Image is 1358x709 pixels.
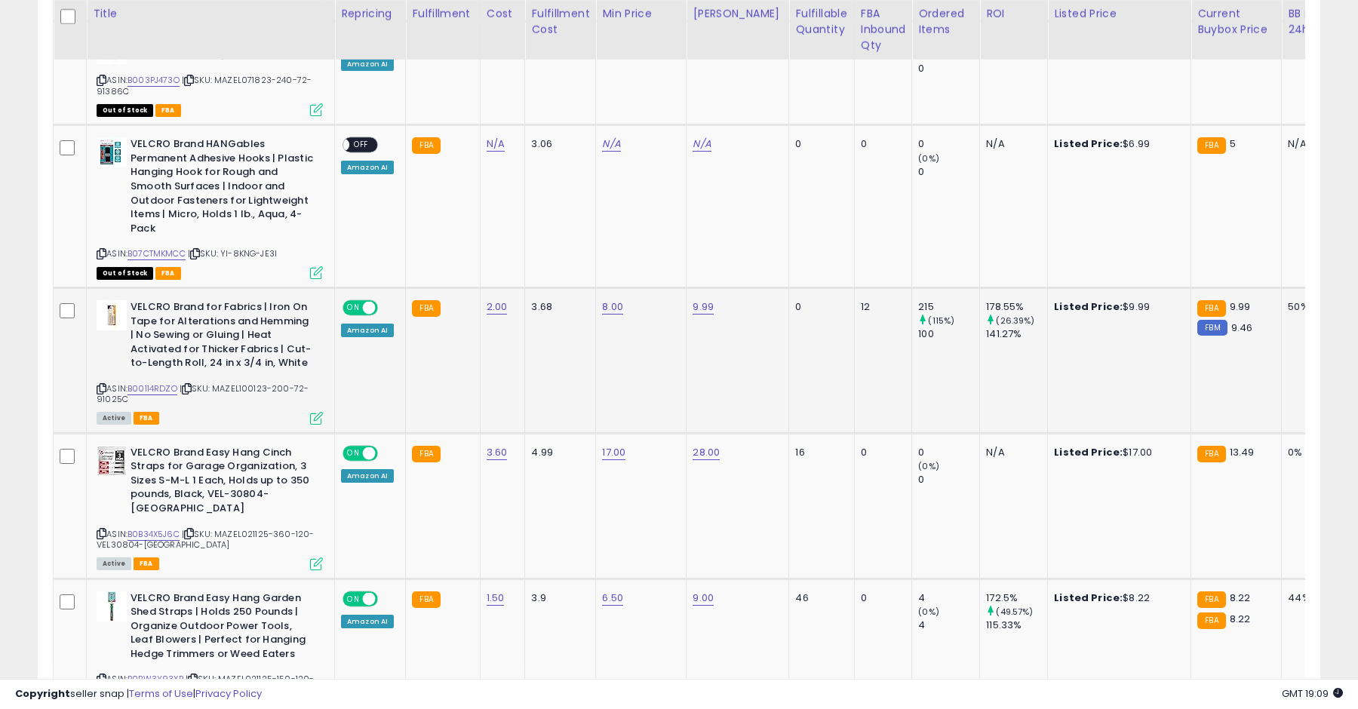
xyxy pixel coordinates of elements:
[487,6,519,22] div: Cost
[693,445,720,460] a: 28.00
[531,446,584,459] div: 4.99
[918,591,979,605] div: 4
[1230,445,1255,459] span: 13.49
[1054,137,1123,151] b: Listed Price:
[1197,6,1275,38] div: Current Buybox Price
[344,447,363,459] span: ON
[602,299,623,315] a: 8.00
[986,137,1036,151] div: N/A
[986,618,1047,632] div: 115.33%
[693,6,782,22] div: [PERSON_NAME]
[693,137,711,152] a: N/A
[795,137,842,151] div: 0
[195,686,262,701] a: Privacy Policy
[1054,299,1123,314] b: Listed Price:
[131,446,314,520] b: VELCRO Brand Easy Hang Cinch Straps for Garage Organization, 3 Sizes S-M-L 1 Each, Holds up to 35...
[986,591,1047,605] div: 172.5%
[412,6,473,22] div: Fulfillment
[97,446,127,476] img: 51y2b9zJKXL._SL40_.jpg
[128,528,180,541] a: B0B34X5J6C
[861,300,901,314] div: 12
[97,34,323,115] div: ASIN:
[97,446,323,569] div: ASIN:
[531,591,584,605] div: 3.9
[602,6,680,22] div: Min Price
[986,6,1041,22] div: ROI
[1054,445,1123,459] b: Listed Price:
[1231,321,1253,335] span: 9.46
[986,446,1036,459] div: N/A
[861,446,901,459] div: 0
[1197,300,1225,317] small: FBA
[918,618,979,632] div: 4
[1054,591,1123,605] b: Listed Price:
[1230,299,1251,314] span: 9.99
[531,300,584,314] div: 3.68
[1197,591,1225,608] small: FBA
[918,6,973,38] div: Ordered Items
[344,302,363,315] span: ON
[412,300,440,317] small: FBA
[1288,591,1338,605] div: 44%
[795,300,842,314] div: 0
[487,591,505,606] a: 1.50
[128,247,186,260] a: B07CTMKMCC
[861,591,901,605] div: 0
[1288,6,1343,38] div: BB Share 24h.
[1054,137,1179,151] div: $6.99
[928,315,954,327] small: (115%)
[15,686,70,701] strong: Copyright
[861,6,906,54] div: FBA inbound Qty
[996,606,1033,618] small: (49.57%)
[15,687,262,701] div: seller snap | |
[1230,137,1236,151] span: 5
[97,104,153,117] span: All listings that are currently out of stock and unavailable for purchase on Amazon
[795,591,842,605] div: 46
[131,591,314,665] b: VELCRO Brand Easy Hang Garden Shed Straps | Holds 250 Pounds | Organize Outdoor Power Tools, Leaf...
[97,267,153,280] span: All listings that are currently out of stock and unavailable for purchase on Amazon
[344,592,363,605] span: ON
[97,557,131,570] span: All listings currently available for purchase on Amazon
[97,300,323,423] div: ASIN:
[918,152,939,164] small: (0%)
[531,6,589,38] div: Fulfillment Cost
[1197,446,1225,462] small: FBA
[128,74,180,87] a: B003PJ473O
[996,315,1034,327] small: (26.39%)
[487,299,508,315] a: 2.00
[918,606,939,618] small: (0%)
[341,161,394,174] div: Amazon AI
[155,104,181,117] span: FBA
[131,300,314,374] b: VELCRO Brand for Fabrics | Iron On Tape for Alterations and Hemming | No Sewing or Gluing | Heat ...
[1197,137,1225,154] small: FBA
[693,591,714,606] a: 9.00
[97,137,127,167] img: 51ataBvGsLL._SL40_.jpg
[861,137,901,151] div: 0
[376,447,400,459] span: OFF
[1197,612,1225,629] small: FBA
[918,446,979,459] div: 0
[155,267,181,280] span: FBA
[602,445,625,460] a: 17.00
[602,591,623,606] a: 6.50
[188,247,277,259] span: | SKU: YI-8KNG-JE3I
[341,57,394,71] div: Amazon AI
[487,137,505,152] a: N/A
[97,591,127,622] img: 41xAJHAFTWL._SL40_.jpg
[97,137,323,278] div: ASIN:
[795,446,842,459] div: 16
[1230,591,1251,605] span: 8.22
[1288,300,1338,314] div: 50%
[349,139,373,152] span: OFF
[97,528,315,551] span: | SKU: MAZEL021125-360-120-VEL30804-[GEOGRAPHIC_DATA]
[1288,137,1338,151] div: N/A
[412,446,440,462] small: FBA
[93,6,328,22] div: Title
[376,302,400,315] span: OFF
[134,412,159,425] span: FBA
[531,137,584,151] div: 3.06
[1054,300,1179,314] div: $9.99
[1054,6,1184,22] div: Listed Price
[1197,320,1227,336] small: FBM
[693,299,714,315] a: 9.99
